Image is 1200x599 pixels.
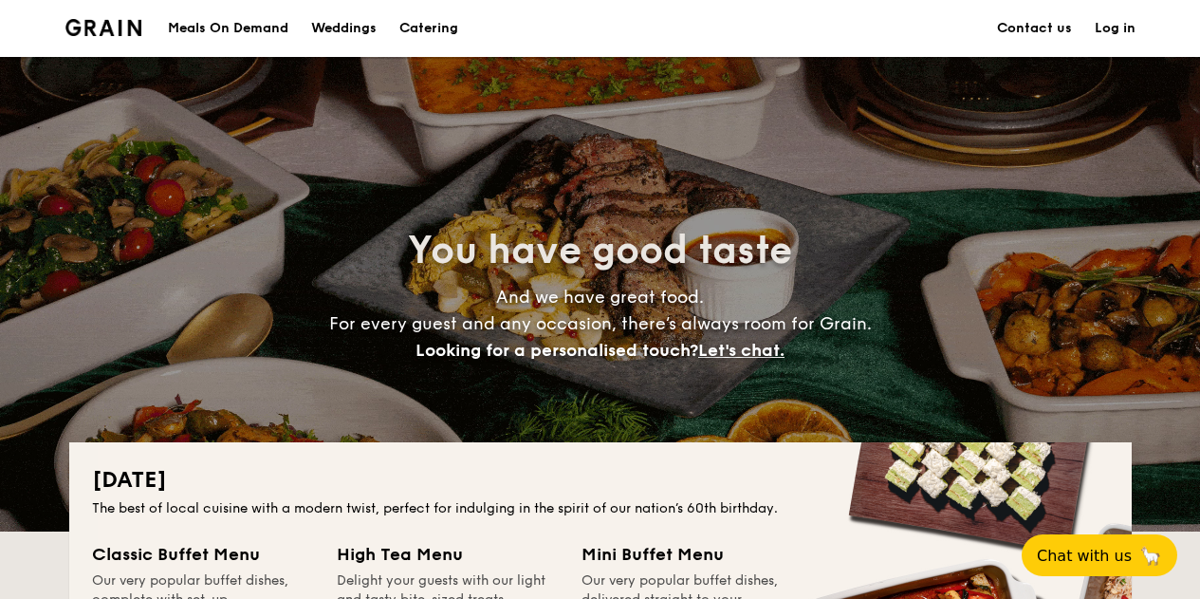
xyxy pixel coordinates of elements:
span: You have good taste [408,228,792,273]
span: Chat with us [1037,547,1132,565]
span: Looking for a personalised touch? [415,340,698,361]
button: Chat with us🦙 [1022,534,1177,576]
div: High Tea Menu [337,541,559,568]
span: And we have great food. For every guest and any occasion, there’s always room for Grain. [329,287,872,361]
div: Classic Buffet Menu [92,541,314,568]
div: Mini Buffet Menu [582,541,803,568]
div: The best of local cuisine with a modern twist, perfect for indulging in the spirit of our nation’... [92,499,1109,518]
span: Let's chat. [698,340,785,361]
img: Grain [65,19,142,36]
span: 🦙 [1139,545,1162,567]
h2: [DATE] [92,465,1109,496]
a: Logotype [65,19,142,36]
